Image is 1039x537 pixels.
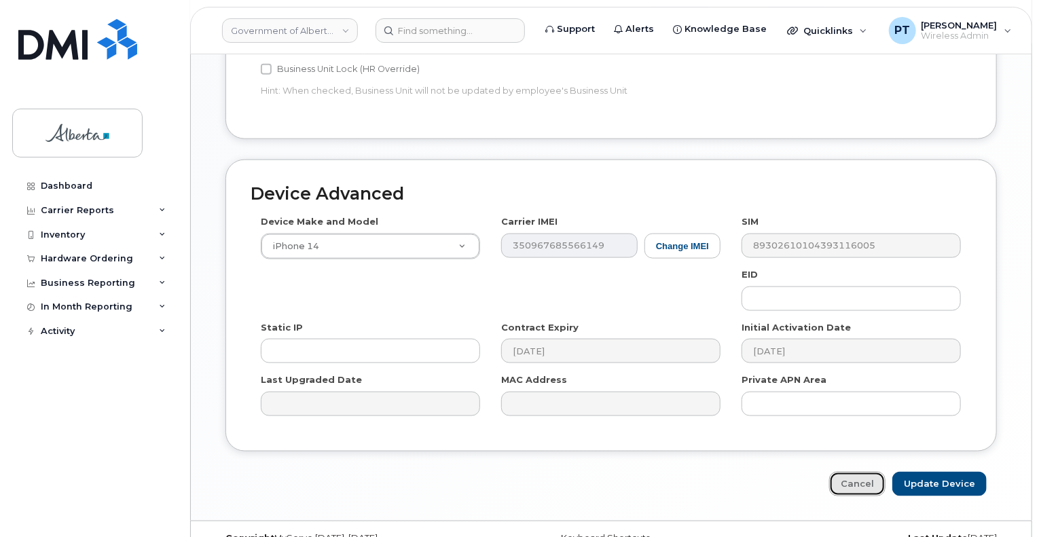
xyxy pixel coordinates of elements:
label: SIM [742,215,759,228]
a: Government of Alberta (GOA) [222,18,358,43]
div: Penny Tse [879,17,1021,44]
a: iPhone 14 [261,234,479,259]
label: Private APN Area [742,373,826,386]
label: Device Make and Model [261,215,378,228]
h2: Device Advanced [251,185,972,204]
input: Update Device [892,472,987,497]
a: Cancel [829,472,886,497]
span: Quicklinks [803,25,853,36]
span: iPhone 14 [265,240,319,253]
input: Find something... [376,18,525,43]
button: Change IMEI [644,234,721,259]
label: Static IP [261,321,303,334]
label: MAC Address [501,373,567,386]
span: Support [557,22,595,36]
label: EID [742,268,758,281]
span: Knowledge Base [685,22,767,36]
a: Alerts [604,16,663,43]
p: Hint: When checked, Business Unit will not be updated by employee's Business Unit [261,84,721,97]
label: Carrier IMEI [501,215,558,228]
label: Contract Expiry [501,321,579,334]
span: Wireless Admin [922,31,998,41]
span: PT [894,22,910,39]
a: Knowledge Base [663,16,776,43]
span: [PERSON_NAME] [922,20,998,31]
a: Support [536,16,604,43]
label: Initial Activation Date [742,321,851,334]
span: Alerts [625,22,654,36]
input: Business Unit Lock (HR Override) [261,64,272,75]
div: Quicklinks [778,17,877,44]
label: Business Unit Lock (HR Override) [261,61,420,77]
label: Last Upgraded Date [261,373,362,386]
